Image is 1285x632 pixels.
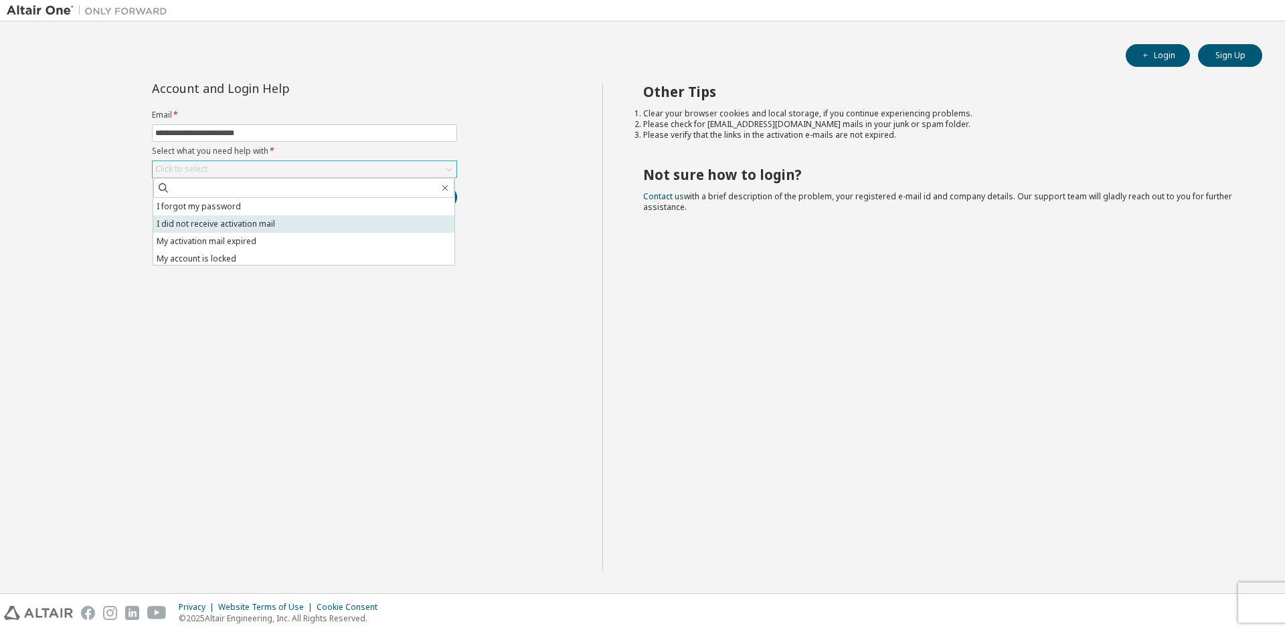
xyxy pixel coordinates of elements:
[179,602,218,613] div: Privacy
[643,166,1239,183] h2: Not sure how to login?
[179,613,385,624] p: © 2025 Altair Engineering, Inc. All Rights Reserved.
[125,606,139,620] img: linkedin.svg
[147,606,167,620] img: youtube.svg
[7,4,174,17] img: Altair One
[4,606,73,620] img: altair_logo.svg
[643,130,1239,140] li: Please verify that the links in the activation e-mails are not expired.
[1126,44,1190,67] button: Login
[643,191,684,202] a: Contact us
[317,602,385,613] div: Cookie Consent
[81,606,95,620] img: facebook.svg
[152,83,396,94] div: Account and Login Help
[152,110,457,120] label: Email
[153,161,456,177] div: Click to select
[1198,44,1262,67] button: Sign Up
[152,146,457,156] label: Select what you need help with
[153,198,454,215] li: I forgot my password
[103,606,117,620] img: instagram.svg
[643,83,1239,100] h2: Other Tips
[155,164,207,175] div: Click to select
[643,108,1239,119] li: Clear your browser cookies and local storage, if you continue experiencing problems.
[643,191,1232,213] span: with a brief description of the problem, your registered e-mail id and company details. Our suppo...
[218,602,317,613] div: Website Terms of Use
[643,119,1239,130] li: Please check for [EMAIL_ADDRESS][DOMAIN_NAME] mails in your junk or spam folder.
